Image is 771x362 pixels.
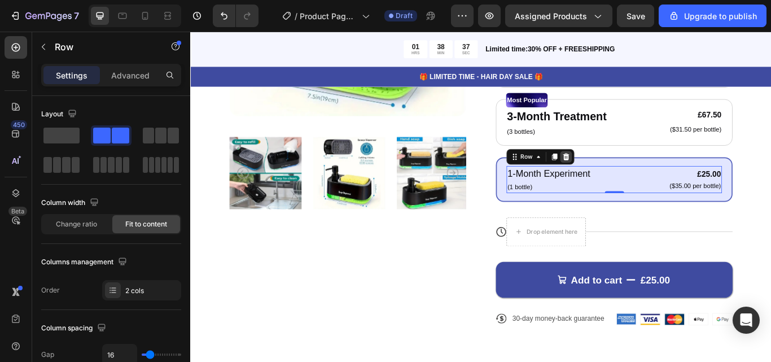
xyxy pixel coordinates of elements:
[369,90,485,110] p: 3-Month Treatment
[41,321,108,336] div: Column spacing
[627,11,645,21] span: Save
[369,111,485,123] p: (3 bottles)
[370,176,466,187] p: (1 bottle)
[444,282,503,297] div: Add to cart
[383,141,401,151] div: Row
[41,255,129,270] div: Columns management
[299,158,312,172] button: Carousel Next Arrow
[659,5,766,27] button: Upgrade to publish
[733,307,760,334] div: Open Intercom Messenger
[553,329,576,342] img: gempages_585999509897609931-9c90345d-e1a4-44cd-b4e0-cf2cfd0aeb06.png
[1,47,676,59] p: 🎁 LIMITED TIME - HAIR DAY SALE 🎁
[559,176,619,185] p: ($35.00 per bottle)
[617,5,654,27] button: Save
[396,11,413,21] span: Draft
[559,110,619,120] p: ($31.50 per bottle)
[56,219,97,229] span: Change ratio
[41,285,60,295] div: Order
[344,15,676,27] p: Limited time:30% OFF + FREESHIPPING
[524,281,560,298] div: £25.00
[392,229,452,238] div: Drop element here
[369,73,415,88] p: Most Popular
[558,159,620,175] div: £25.00
[295,10,297,22] span: /
[668,10,757,22] div: Upgrade to publish
[11,120,27,129] div: 450
[41,195,101,211] div: Column width
[300,10,357,22] span: Product Page - [DATE] 21:43:31
[41,350,54,360] div: Gap
[55,40,151,54] p: Row
[497,329,520,342] img: gempages_585999509897609931-6bba46c8-f260-46a9-a05f-f4212428ac3c.png
[370,158,466,175] p: 1-Month Experiment
[558,91,620,105] div: £67.50
[111,69,150,81] p: Advanced
[213,5,259,27] div: Undo/Redo
[190,32,771,362] iframe: Design area
[525,329,547,342] img: gempages_585999509897609931-026d3689-1b9f-4fae-a9e6-e2098f5cdc19.png
[356,269,632,311] button: Add to cart
[56,69,87,81] p: Settings
[609,329,632,342] img: gempages_585999509897609931-ca26af3d-954f-49d6-95da-a54400db7344.png
[581,329,604,342] img: gempages_585999509897609931-c5f6987f-8a53-4e48-a39c-92dced68cf4f.png
[54,158,68,172] button: Carousel Back Arrow
[74,9,79,23] p: 7
[5,5,84,27] button: 7
[515,10,587,22] span: Assigned Products
[125,219,167,229] span: Fit to content
[8,207,27,216] div: Beta
[41,107,79,122] div: Layout
[375,330,483,340] p: 30-day money-back guarantee
[125,286,178,296] div: 2 cols
[505,5,612,27] button: Assigned Products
